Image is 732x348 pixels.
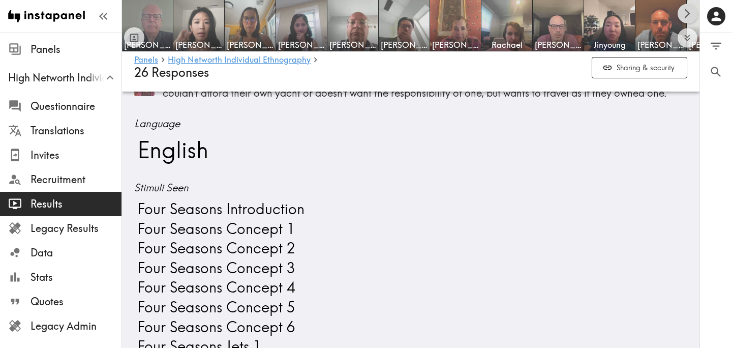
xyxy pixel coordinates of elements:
[124,39,171,50] span: [PERSON_NAME]
[329,39,376,50] span: [PERSON_NAME]
[135,277,295,297] span: Four Seasons Concept 4
[586,39,633,50] span: Jinyoung
[168,55,311,65] a: High Networth Individual Ethnography
[135,258,295,278] span: Four Seasons Concept 3
[227,39,273,50] span: [PERSON_NAME]
[135,317,295,337] span: Four Seasons Concept 6
[134,55,158,65] a: Panels
[592,57,687,79] button: Sharing & security
[134,65,209,80] span: 26 Responses
[637,39,684,50] span: [PERSON_NAME]
[135,135,208,165] span: English
[134,181,687,195] span: Stimuli Seen
[30,148,121,162] span: Invites
[135,238,295,258] span: Four Seasons Concept 2
[709,39,723,53] span: Filter Responses
[483,39,530,50] span: Rachael
[30,295,121,309] span: Quotes
[30,172,121,187] span: Recruitment
[8,71,121,85] span: High Networth Individual Ethnography
[30,99,121,113] span: Questionnaire
[432,39,479,50] span: [PERSON_NAME]
[709,65,723,79] span: Search
[124,27,144,48] button: Toggle between responses and questions
[134,117,687,131] span: Language
[135,199,304,219] span: Four Seasons Introduction
[135,219,295,239] span: Four Seasons Concept 1
[30,246,121,260] span: Data
[175,39,222,50] span: [PERSON_NAME]
[135,297,295,317] span: Four Seasons Concept 5
[30,42,121,56] span: Panels
[30,270,121,284] span: Stats
[678,4,697,23] button: Scroll right
[30,319,121,333] span: Legacy Admin
[535,39,582,50] span: [PERSON_NAME]
[700,59,732,85] button: Search
[30,197,121,211] span: Results
[30,124,121,138] span: Translations
[381,39,428,50] span: [PERSON_NAME]
[30,221,121,236] span: Legacy Results
[700,33,732,59] button: Filter Responses
[278,39,325,50] span: [PERSON_NAME]
[678,28,697,48] button: Expand to show all items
